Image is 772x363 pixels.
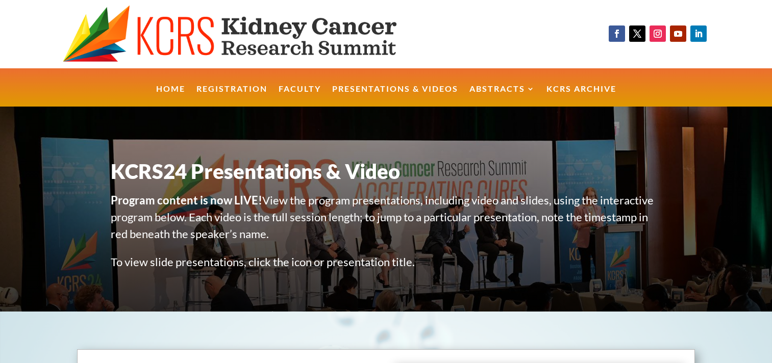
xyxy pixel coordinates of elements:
[156,85,185,107] a: Home
[469,85,535,107] a: Abstracts
[279,85,321,107] a: Faculty
[670,25,686,42] a: Follow on Youtube
[111,159,400,184] span: KCRS24 Presentations & Video
[196,85,267,107] a: Registration
[609,25,625,42] a: Follow on Facebook
[111,193,262,207] strong: Program content is now LIVE!
[650,25,666,42] a: Follow on Instagram
[63,5,438,63] img: KCRS generic logo wide
[629,25,645,42] a: Follow on X
[111,255,415,269] span: To view slide presentations, click the icon or presentation title.
[546,85,616,107] a: KCRS Archive
[690,25,707,42] a: Follow on LinkedIn
[111,193,654,241] span: View the program presentations, including video and slides, using the interactive program below. ...
[332,85,458,107] a: Presentations & Videos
